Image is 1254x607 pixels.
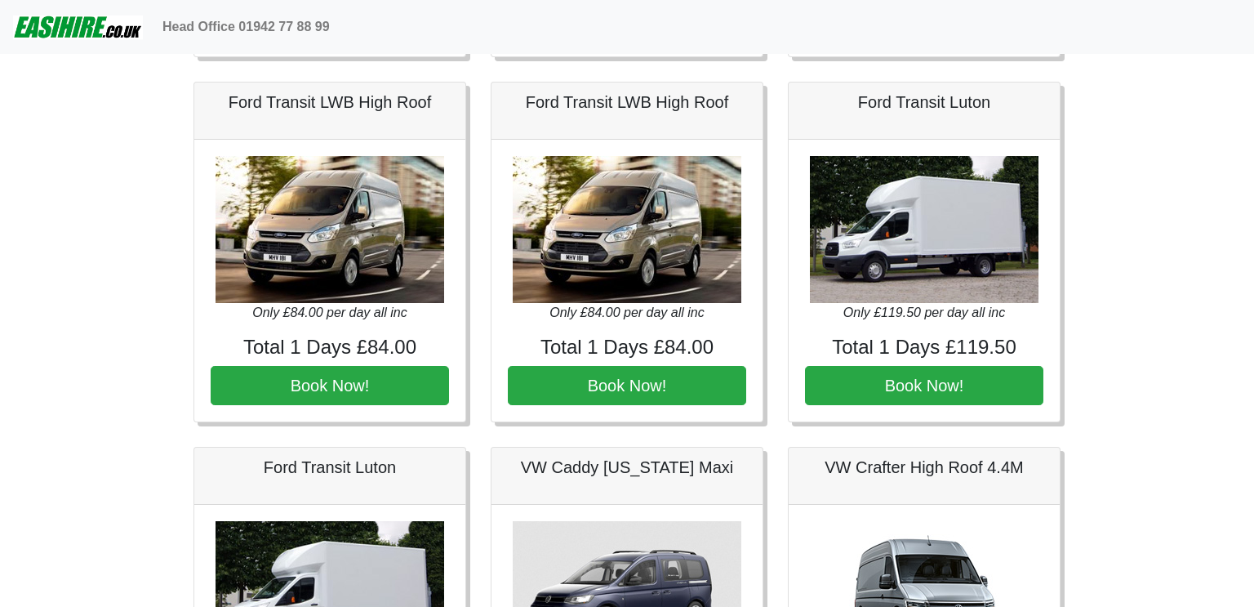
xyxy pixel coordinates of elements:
[211,336,449,359] h4: Total 1 Days £84.00
[513,156,741,303] img: Ford Transit LWB High Roof
[216,156,444,303] img: Ford Transit LWB High Roof
[805,92,1043,112] h5: Ford Transit Luton
[13,11,143,43] img: easihire_logo_small.png
[252,306,407,319] i: Only £84.00 per day all inc
[805,457,1043,477] h5: VW Crafter High Roof 4.4M
[549,306,704,319] i: Only £84.00 per day all inc
[508,366,746,405] button: Book Now!
[805,336,1043,359] h4: Total 1 Days £119.50
[508,92,746,112] h5: Ford Transit LWB High Roof
[211,366,449,405] button: Book Now!
[211,457,449,477] h5: Ford Transit Luton
[156,11,336,43] a: Head Office 01942 77 88 99
[162,20,330,33] b: Head Office 01942 77 88 99
[843,306,1005,319] i: Only £119.50 per day all inc
[508,457,746,477] h5: VW Caddy [US_STATE] Maxi
[805,366,1043,405] button: Book Now!
[211,92,449,112] h5: Ford Transit LWB High Roof
[810,156,1038,303] img: Ford Transit Luton
[508,336,746,359] h4: Total 1 Days £84.00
